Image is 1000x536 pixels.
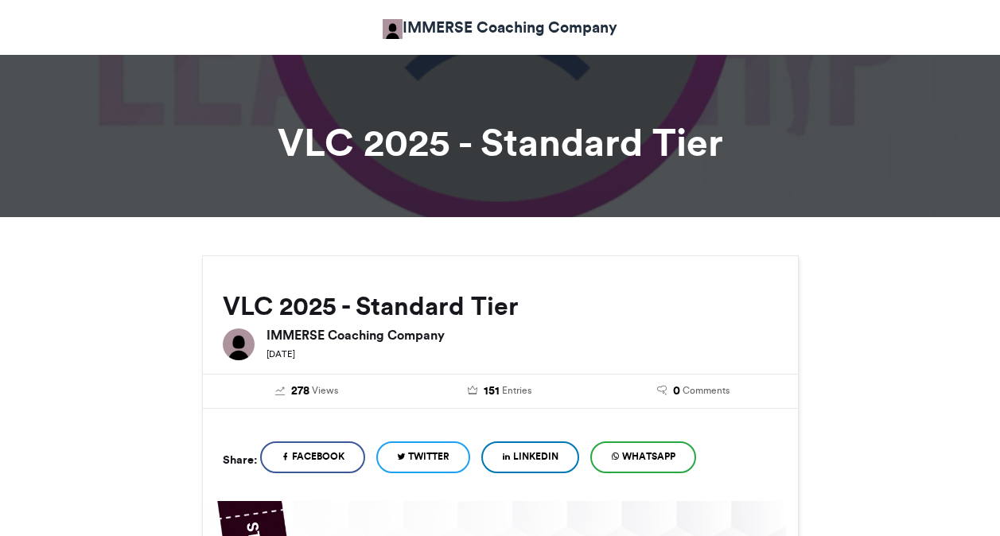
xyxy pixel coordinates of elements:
span: WhatsApp [622,449,675,464]
span: Views [312,383,338,398]
h2: VLC 2025 - Standard Tier [223,292,778,320]
span: LinkedIn [513,449,558,464]
span: 0 [673,383,680,400]
a: LinkedIn [481,441,579,473]
img: IMMERSE Coaching Company [383,19,403,39]
a: IMMERSE Coaching Company [383,16,617,39]
a: Twitter [376,441,470,473]
h6: IMMERSE Coaching Company [267,328,778,341]
a: Facebook [260,441,365,473]
span: 278 [291,383,309,400]
img: IMMERSE Coaching Company [223,328,255,360]
span: Entries [502,383,531,398]
a: 0 Comments [609,383,778,400]
span: Twitter [408,449,449,464]
span: Comments [683,383,730,398]
a: 278 Views [223,383,392,400]
span: 151 [484,383,500,400]
a: 151 Entries [415,383,585,400]
h5: Share: [223,449,257,470]
small: [DATE] [267,348,295,359]
h1: VLC 2025 - Standard Tier [59,123,942,161]
a: WhatsApp [590,441,696,473]
span: Facebook [292,449,344,464]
